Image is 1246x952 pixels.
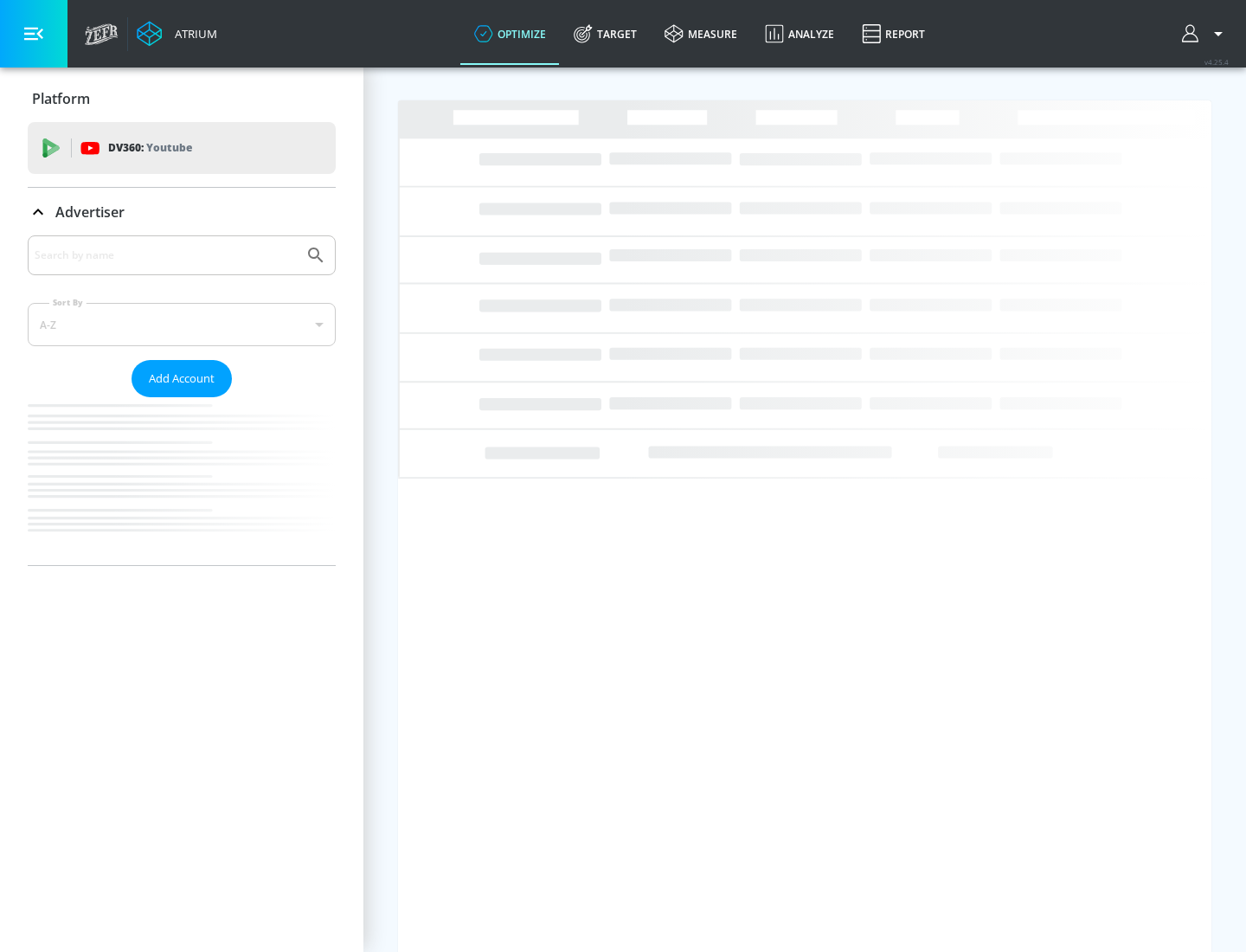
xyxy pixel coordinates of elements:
[651,3,751,65] a: measure
[149,369,215,389] span: Add Account
[28,74,336,123] div: Platform
[55,203,125,222] p: Advertiser
[49,297,87,308] label: Sort By
[751,3,848,65] a: Analyze
[35,244,297,267] input: Search by name
[28,235,336,565] div: Advertiser
[146,138,192,157] p: Youtube
[28,303,336,346] div: A-Z
[560,3,651,65] a: Target
[108,138,192,158] p: DV360:
[848,3,939,65] a: Report
[137,21,217,47] a: Atrium
[28,122,336,174] div: DV360: Youtube
[28,188,336,236] div: Advertiser
[168,26,217,42] div: Atrium
[1204,57,1229,67] span: v 4.25.4
[132,360,232,397] button: Add Account
[28,397,336,565] nav: list of Advertiser
[32,89,90,108] p: Platform
[460,3,560,65] a: optimize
